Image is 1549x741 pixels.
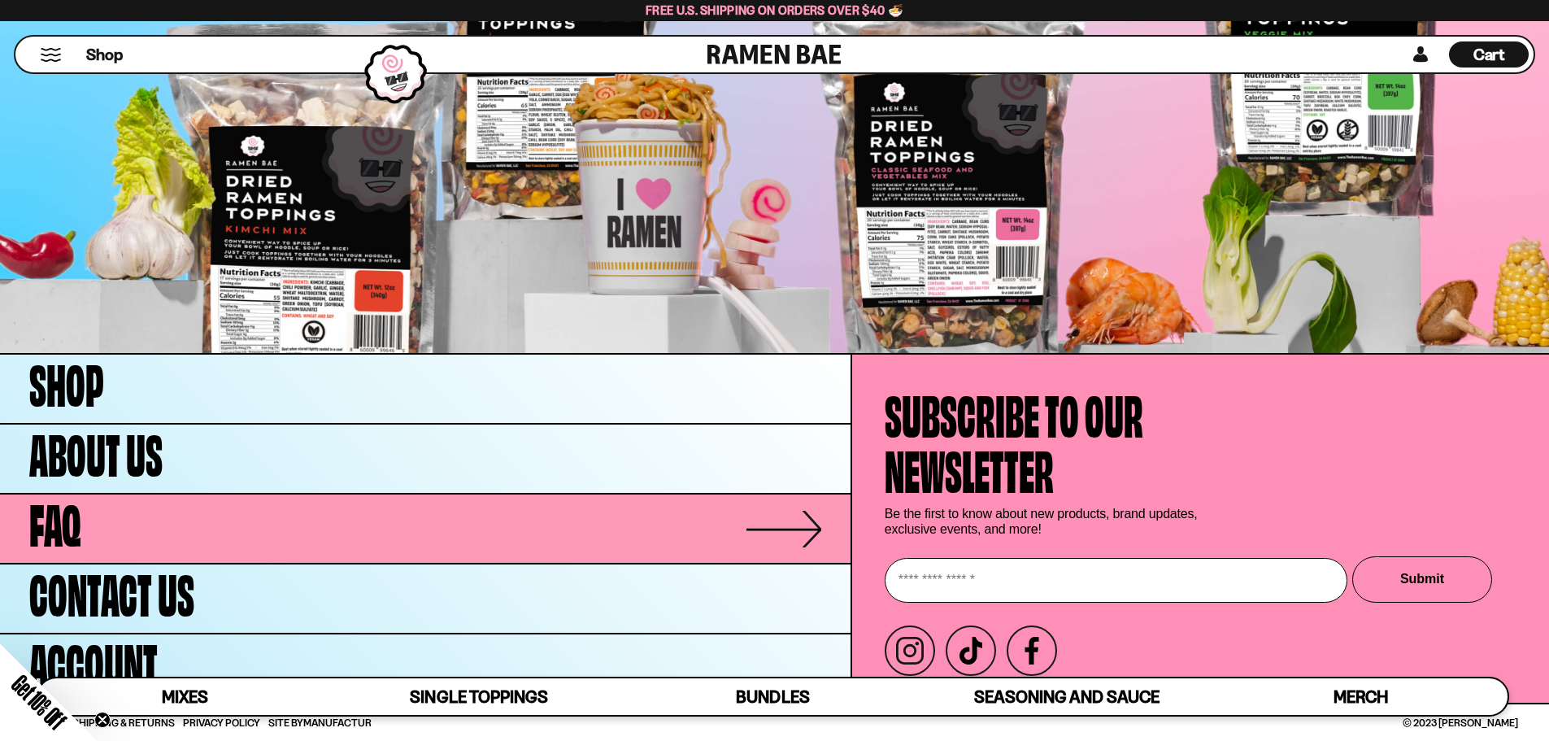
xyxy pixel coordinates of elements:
[1473,45,1505,64] span: Cart
[268,717,372,728] span: Site By
[40,48,62,62] button: Mobile Menu Trigger
[29,633,158,688] span: Account
[646,2,903,18] span: Free U.S. Shipping on Orders over $40 🍜
[885,384,1143,495] h4: Subscribe to our newsletter
[183,717,260,728] a: Privacy Policy
[303,716,372,729] a: Manufactur
[885,558,1347,603] input: Enter your email
[29,423,163,478] span: About Us
[29,493,81,548] span: FAQ
[1403,717,1518,728] span: © 2023 [PERSON_NAME]
[86,44,123,66] span: Shop
[72,717,175,728] a: Shipping & Returns
[29,353,104,408] span: Shop
[86,41,123,68] a: Shop
[29,563,194,618] span: Contact Us
[1352,556,1492,603] button: Submit
[885,506,1210,537] p: Be the first to know about new products, brand updates, exclusive events, and more!
[7,670,71,734] span: Get 10% Off
[1449,37,1529,72] div: Cart
[94,712,111,728] button: Close teaser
